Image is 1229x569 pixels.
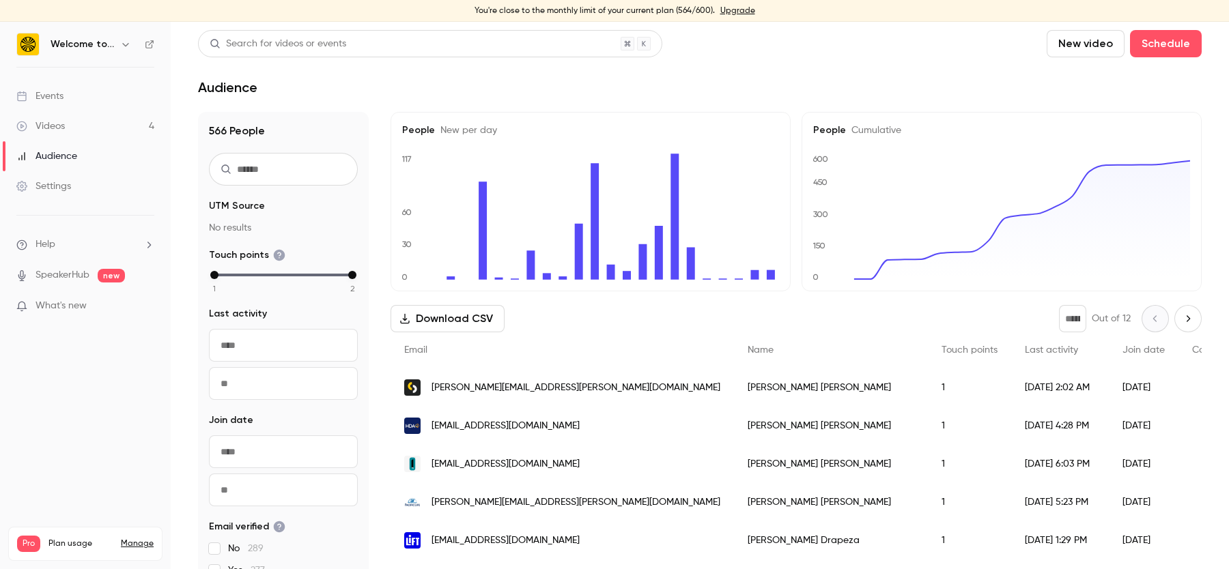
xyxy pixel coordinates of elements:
[17,536,40,552] span: Pro
[404,345,427,355] span: Email
[734,368,928,407] div: [PERSON_NAME] [PERSON_NAME]
[402,239,412,249] text: 30
[1174,305,1202,332] button: Next page
[198,79,257,96] h1: Audience
[1109,445,1178,483] div: [DATE]
[209,199,265,213] span: UTM Source
[1011,407,1109,445] div: [DATE] 4:28 PM
[432,495,720,510] span: [PERSON_NAME][EMAIL_ADDRESS][PERSON_NAME][DOMAIN_NAME]
[1011,368,1109,407] div: [DATE] 2:02 AM
[1109,483,1178,521] div: [DATE]
[16,119,65,133] div: Videos
[16,179,71,193] div: Settings
[813,123,1190,137] h5: People
[1109,407,1178,445] div: [DATE]
[748,345,774,355] span: Name
[720,5,755,16] a: Upgrade
[1025,345,1078,355] span: Last activity
[350,282,355,295] span: 2
[734,521,928,559] div: [PERSON_NAME] Drapeza
[928,483,1011,521] div: 1
[1011,483,1109,521] div: [DATE] 5:23 PM
[36,268,89,282] a: SpeakerHub
[17,33,39,55] img: Welcome to the Jungle
[209,248,285,262] span: Touch points
[404,379,421,396] img: sisense.com
[213,282,216,295] span: 1
[210,37,346,51] div: Search for videos or events
[121,538,154,549] a: Manage
[813,154,828,164] text: 600
[1109,368,1178,407] div: [DATE]
[942,345,998,355] span: Touch points
[432,534,580,548] span: [EMAIL_ADDRESS][DOMAIN_NAME]
[16,149,77,163] div: Audience
[210,271,218,279] div: min
[48,538,113,549] span: Plan usage
[1047,30,1125,57] button: New video
[928,445,1011,483] div: 1
[348,271,356,279] div: max
[846,126,901,135] span: Cumulative
[813,209,828,219] text: 300
[209,520,285,534] span: Email verified
[401,272,408,282] text: 0
[734,407,928,445] div: [PERSON_NAME] [PERSON_NAME]
[1130,30,1202,57] button: Schedule
[813,177,828,187] text: 450
[734,445,928,483] div: [PERSON_NAME] [PERSON_NAME]
[928,521,1011,559] div: 1
[16,237,154,252] li: help-dropdown-opener
[813,241,825,250] text: 150
[209,123,358,139] h1: 566 People
[432,419,580,433] span: [EMAIL_ADDRESS][DOMAIN_NAME]
[813,272,819,282] text: 0
[209,413,253,427] span: Join date
[1092,312,1131,325] p: Out of 12
[98,269,125,282] span: new
[404,494,421,510] img: pacificlife.com
[404,456,421,472] img: otherside-e.com
[16,89,63,103] div: Events
[36,299,87,313] span: What's new
[1011,445,1109,483] div: [DATE] 6:03 PM
[36,237,55,252] span: Help
[401,154,412,164] text: 117
[1122,345,1165,355] span: Join date
[432,457,580,471] span: [EMAIL_ADDRESS][DOMAIN_NAME]
[209,221,358,235] p: No results
[228,542,264,555] span: No
[248,544,264,553] span: 289
[1109,521,1178,559] div: [DATE]
[51,38,115,51] h6: Welcome to the Jungle
[404,532,421,549] img: whywelift.org
[404,418,421,434] img: hda.org
[402,123,779,137] h5: People
[734,483,928,521] div: [PERSON_NAME] [PERSON_NAME]
[432,381,720,395] span: [PERSON_NAME][EMAIL_ADDRESS][PERSON_NAME][DOMAIN_NAME]
[391,305,505,332] button: Download CSV
[928,368,1011,407] div: 1
[209,307,267,321] span: Last activity
[138,300,154,312] iframe: Noticeable Trigger
[928,407,1011,445] div: 1
[1011,521,1109,559] div: [DATE] 1:29 PM
[435,126,497,135] span: New per day
[401,207,412,217] text: 60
